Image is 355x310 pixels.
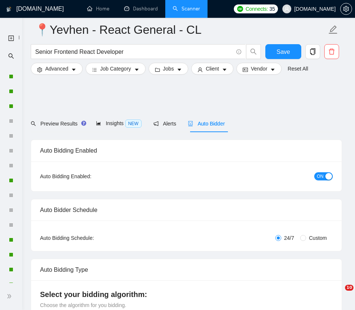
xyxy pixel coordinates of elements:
button: setting [340,3,352,15]
span: caret-down [270,67,275,72]
span: user [284,6,289,12]
span: area-chart [96,121,101,126]
span: double-right [7,293,14,300]
li: New Scanner [3,30,19,45]
span: ON [317,172,324,180]
button: settingAdvancedcaret-down [31,63,83,75]
a: Reset All [288,65,308,73]
span: 24/7 [281,234,297,242]
span: Job Category [100,65,131,73]
button: delete [324,44,339,59]
input: Search Freelance Jobs... [35,47,233,56]
div: Auto Bidding Type [40,259,333,280]
span: Custom [306,234,330,242]
a: setting [340,6,352,12]
span: Alerts [153,121,176,127]
span: Insights [96,120,141,126]
span: Jobs [163,65,174,73]
span: caret-down [71,67,76,72]
span: robot [188,121,193,126]
span: search [31,121,36,126]
button: search [246,44,261,59]
span: bars [92,67,97,72]
button: barsJob Categorycaret-down [86,63,145,75]
span: info-circle [236,49,241,54]
span: Vendor [251,65,267,73]
span: caret-down [177,67,182,72]
span: idcard [243,67,248,72]
span: Connects: [246,5,268,13]
a: homeHome [87,6,109,12]
iframe: Intercom live chat [330,285,348,303]
div: Tooltip anchor [80,120,87,127]
span: Advanced [45,65,68,73]
span: setting [341,6,352,12]
span: caret-down [134,67,139,72]
span: user [198,67,203,72]
span: caret-down [222,67,227,72]
button: copy [305,44,320,59]
span: copy [306,48,320,55]
span: Save [276,47,290,56]
button: Save [265,44,301,59]
a: searchScanner [173,6,200,12]
span: Preview Results [31,121,84,127]
span: edit [328,25,338,35]
span: NEW [125,120,142,128]
div: Auto Bidding Enabled [40,140,333,161]
img: logo [6,3,11,15]
h4: Select your bidding algorithm: [40,289,333,300]
span: search [8,48,14,63]
div: Auto Bidding Schedule: [40,234,137,242]
img: upwork-logo.png [237,6,243,12]
button: folderJobscaret-down [149,63,189,75]
span: 35 [269,5,275,13]
span: delete [325,48,339,55]
span: Auto Bidder [188,121,225,127]
span: Client [206,65,219,73]
div: Auto Bidder Schedule [40,199,333,221]
span: folder [155,67,160,72]
button: idcardVendorcaret-down [236,63,282,75]
span: setting [37,67,42,72]
button: userClientcaret-down [191,63,233,75]
a: New Scanner [8,30,14,46]
div: Auto Bidding Enabled: [40,172,137,180]
a: dashboardDashboard [124,6,158,12]
span: notification [153,121,159,126]
input: Scanner name... [35,20,327,39]
span: search [246,48,261,55]
span: 10 [345,285,354,291]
